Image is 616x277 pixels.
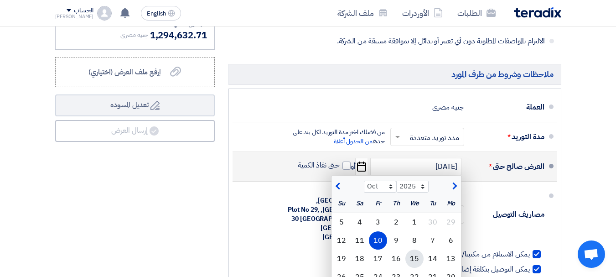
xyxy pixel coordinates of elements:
[332,194,351,213] div: Su
[228,64,561,84] h5: ملاحظات وشروط من طرف المورد
[285,128,385,146] div: من فضلك اختر مدة التوريد لكل بند على حده
[120,30,148,40] span: جنيه مصري
[369,250,387,268] div: 17
[405,231,424,250] div: 8
[471,96,544,118] div: العملة
[150,28,207,42] span: 1,294,632.71
[395,2,450,24] a: الأوردرات
[332,213,351,231] div: 5
[387,231,405,250] div: 9
[424,213,442,231] div: 30
[55,120,215,142] button: إرسال العرض
[387,213,405,231] div: 2
[141,6,181,21] button: English
[147,10,166,17] span: English
[351,162,356,171] span: أو
[405,213,424,231] div: 1
[424,194,442,213] div: Tu
[578,240,605,268] div: Open chat
[304,37,545,46] span: الالتزام بالمواصفات المطلوبة دون أي تغيير أو بدائل إلا بموافقة مسبقة من الشركة.
[405,194,424,213] div: We
[351,231,369,250] div: 11
[334,136,373,146] span: من الجدول أعلاة
[450,2,503,24] a: الطلبات
[74,7,93,15] div: الحساب
[369,194,387,213] div: Fr
[442,194,460,213] div: Mo
[432,99,464,116] div: جنيه مصري
[55,94,215,116] button: تعديل المسوده
[369,213,387,231] div: 3
[387,250,405,268] div: 16
[55,14,94,19] div: [PERSON_NAME]
[471,204,544,225] div: مصاريف التوصيل
[424,250,442,268] div: 14
[354,250,529,259] span: يمكن الاستلام من مكتبنا/متجرنا/مستودعاتنا دون أي تكلفة إضافية
[298,161,351,170] label: حتى نفاذ الكمية
[351,213,369,231] div: 4
[514,7,561,18] img: Teradix logo
[442,250,460,268] div: 13
[471,126,544,148] div: مدة التوريد
[332,231,351,250] div: 12
[88,67,161,78] span: إرفع ملف العرض (اختياري)
[351,194,369,213] div: Sa
[332,250,351,268] div: 19
[387,194,405,213] div: Th
[330,2,395,24] a: ملف الشركة
[442,213,460,231] div: 29
[369,231,387,250] div: 10
[442,231,460,250] div: 6
[405,250,424,268] div: 15
[351,250,369,268] div: 18
[471,156,544,178] div: العرض صالح حتى
[97,6,112,21] img: profile_test.png
[370,158,461,175] input: سنة-شهر-يوم
[424,231,442,250] div: 7
[440,265,530,274] span: يمكن التوصيل بتكلفة إضافية تبلغ
[287,187,388,242] div: الى عنوان شركتكم في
